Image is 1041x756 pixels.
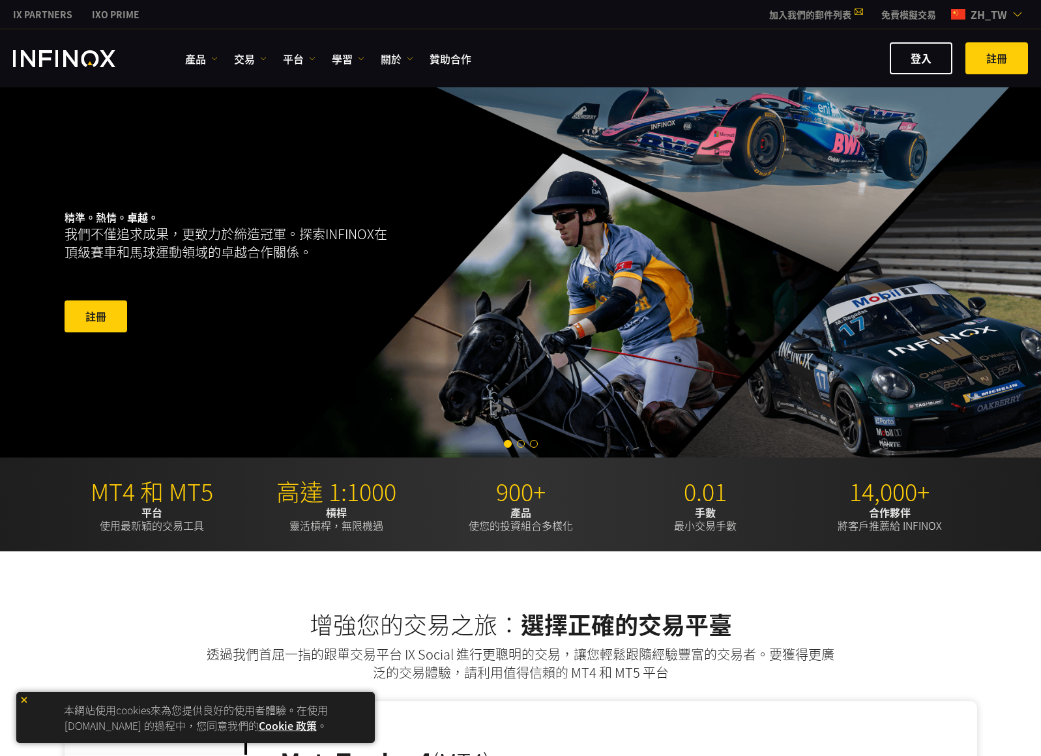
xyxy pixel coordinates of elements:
strong: 槓桿 [326,504,347,520]
span: zh_tw [965,7,1012,22]
a: 學習 [332,51,364,66]
strong: 平台 [141,504,162,520]
img: yellow close icon [20,695,29,705]
p: 0.01 [618,477,793,506]
a: 加入我們的郵件列表 [759,8,872,21]
strong: 合作夥伴 [869,504,911,520]
p: 高達 1:1000 [249,477,424,506]
a: 登入 [890,42,952,74]
a: INFINOX [3,8,82,22]
strong: 產品 [510,504,531,520]
p: 靈活槓桿，無限機遇 [249,506,424,532]
a: 平台 [283,51,315,66]
a: 註冊 [65,300,127,332]
a: 產品 [185,51,218,66]
strong: 選擇正確的交易平臺 [521,607,732,641]
p: 14,000+ [802,477,977,506]
a: 贊助合作 [430,51,471,66]
p: 900+ [433,477,608,506]
a: 註冊 [965,42,1028,74]
strong: 手數 [695,504,716,520]
p: MT4 和 MT5 [65,477,239,506]
strong: 卓越。 [127,209,158,225]
a: INFINOX Logo [13,50,146,67]
div: 精準。熱情。 [65,190,475,355]
p: 我們不僅追求成果，更致力於締造冠軍。探索INFINOX在頂級賽車和馬球運動領域的卓越合作關係。 [65,225,393,261]
p: 本網站使用cookies來為您提供良好的使用者體驗。在使用 [DOMAIN_NAME] 的過程中，您同意我們的 。 [23,699,368,736]
a: 關於 [381,51,413,66]
a: Cookie 政策 [259,718,317,733]
p: 將客戶推薦給 INFINOX [802,506,977,532]
span: Go to slide 2 [517,440,525,448]
p: 透過我們首屈一指的跟單交易平台 IX Social 進行更聰明的交易，讓您輕鬆跟隨經驗豐富的交易者。要獲得更廣泛的交易體驗，請利用值得信賴的 MT4 和 MT5 平台 [205,645,837,682]
span: Go to slide 1 [504,440,512,448]
p: 使您的投資組合多樣化 [433,506,608,532]
h2: 增強您的交易之旅： [65,610,977,639]
a: 交易 [234,51,267,66]
a: INFINOX [82,8,149,22]
p: 使用最新穎的交易工具 [65,506,239,532]
a: INFINOX MENU [872,8,946,22]
p: 最小交易手數 [618,506,793,532]
span: Go to slide 3 [530,440,538,448]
